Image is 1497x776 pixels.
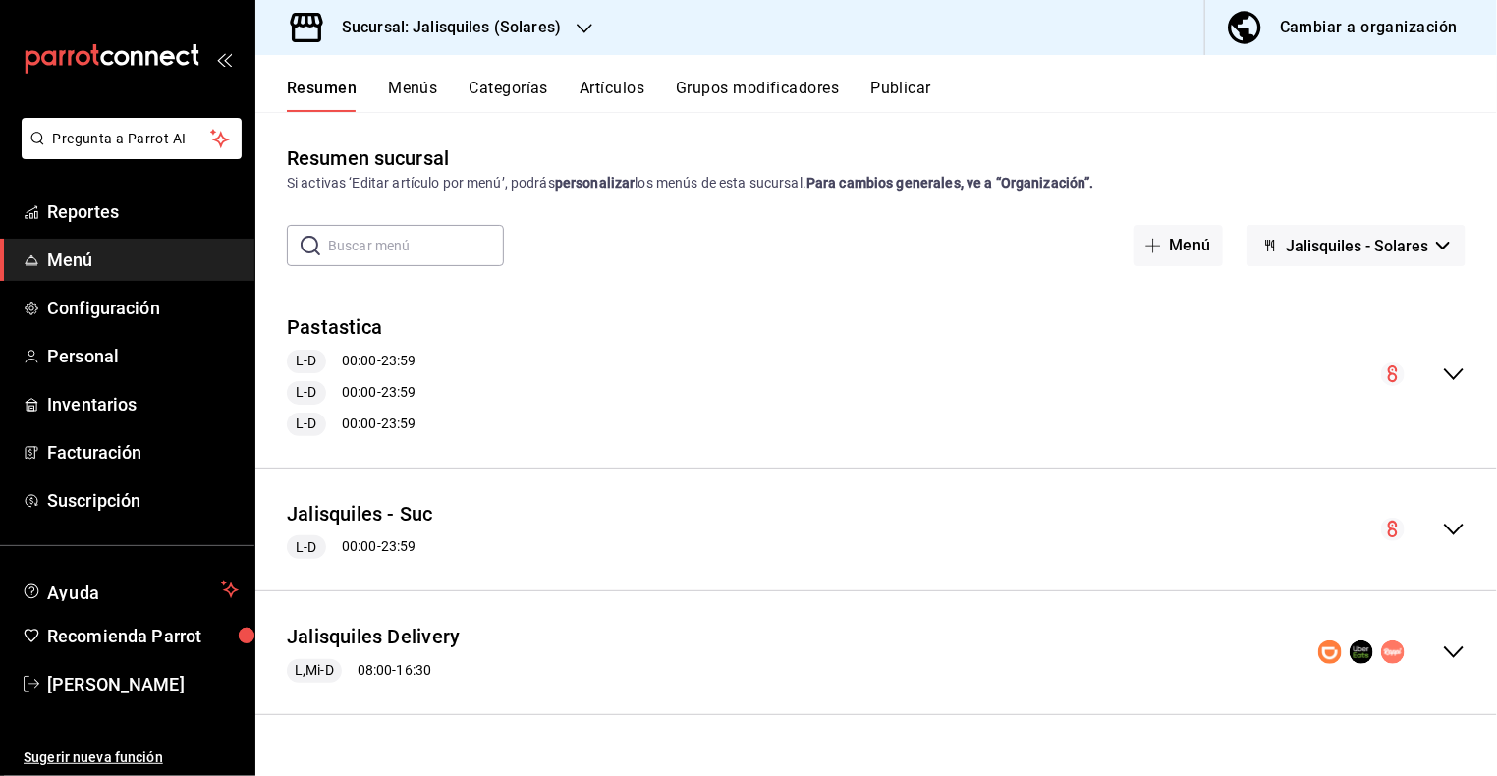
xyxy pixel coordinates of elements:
[288,414,324,434] span: L-D
[287,79,357,112] button: Resumen
[287,79,1497,112] div: navigation tabs
[287,313,382,342] button: Pastastica
[287,350,416,373] div: 00:00 - 23:59
[47,487,239,514] span: Suscripción
[47,295,239,321] span: Configuración
[47,623,239,649] span: Recomienda Parrot
[287,535,433,559] div: 00:00 - 23:59
[47,391,239,417] span: Inventarios
[870,79,931,112] button: Publicar
[288,351,324,371] span: L-D
[288,537,324,558] span: L-D
[1134,225,1223,266] button: Menú
[806,175,1094,191] strong: Para cambios generales, ve a “Organización”.
[287,173,1466,194] div: Si activas ‘Editar artículo por menú’, podrás los menús de esta sucursal.
[470,79,549,112] button: Categorías
[47,343,239,369] span: Personal
[255,607,1497,698] div: collapse-menu-row
[47,578,213,601] span: Ayuda
[24,748,239,768] span: Sugerir nueva función
[287,660,342,681] span: L,Mi-D
[287,623,460,651] button: Jalisquiles Delivery
[14,142,242,163] a: Pregunta a Parrot AI
[580,79,644,112] button: Artículos
[255,484,1497,576] div: collapse-menu-row
[47,247,239,273] span: Menú
[287,413,416,436] div: 00:00 - 23:59
[47,439,239,466] span: Facturación
[22,118,242,159] button: Pregunta a Parrot AI
[328,226,504,265] input: Buscar menú
[676,79,839,112] button: Grupos modificadores
[1247,225,1466,266] button: Jalisquiles - Solares
[288,382,324,403] span: L-D
[1286,237,1428,255] span: Jalisquiles - Solares
[555,175,636,191] strong: personalizar
[287,500,433,528] button: Jalisquiles - Suc
[47,198,239,225] span: Reportes
[216,51,232,67] button: open_drawer_menu
[287,381,416,405] div: 00:00 - 23:59
[287,659,460,683] div: 08:00 - 16:30
[287,143,449,173] div: Resumen sucursal
[326,16,561,39] h3: Sucursal: Jalisquiles (Solares)
[1280,14,1458,41] div: Cambiar a organización
[47,671,239,697] span: [PERSON_NAME]
[53,129,211,149] span: Pregunta a Parrot AI
[388,79,437,112] button: Menús
[255,298,1497,452] div: collapse-menu-row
